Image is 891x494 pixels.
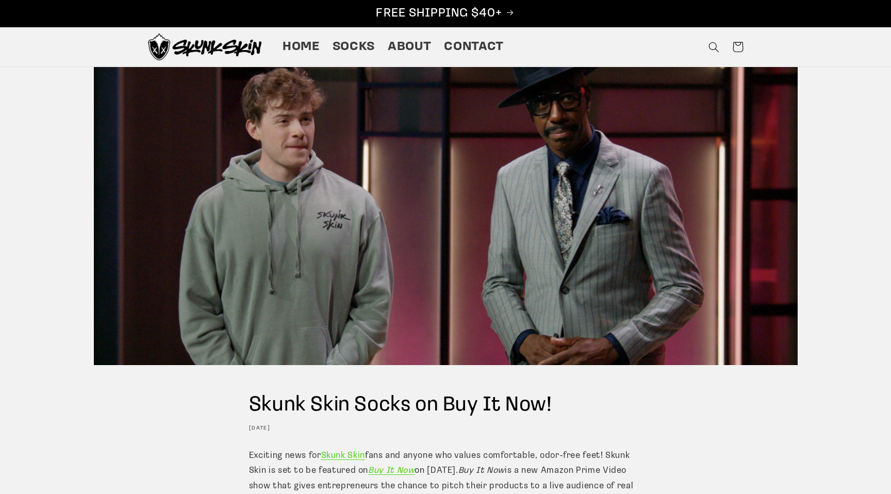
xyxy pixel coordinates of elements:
a: Socks [326,32,381,61]
em: Buy It Now [458,466,505,475]
h1: Skunk Skin Socks on Buy It Now! [249,392,642,419]
time: [DATE] [249,425,270,431]
p: FREE SHIPPING $40+ [11,6,880,22]
a: About [381,32,437,61]
summary: Search [702,35,726,59]
img: Skunk Skin Anti-Odor Socks. [148,34,261,60]
span: Home [283,39,320,55]
span: Socks [333,39,375,55]
a: Skunk Skin [321,451,365,460]
span: About [388,39,431,55]
img: Buy It Now show, skunk skin, small business, socks, best socks ever, best socks for men, best soc... [94,67,798,365]
a: Home [276,32,326,61]
a: Contact [438,32,510,61]
span: Contact [444,39,503,55]
a: Buy It Now [368,466,415,475]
